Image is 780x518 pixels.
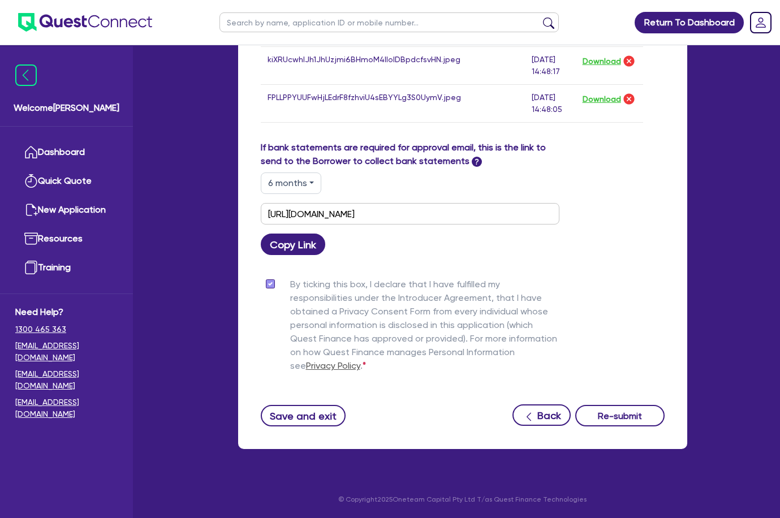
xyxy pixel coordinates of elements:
img: resources [24,232,38,245]
button: Download [582,54,622,68]
a: Training [15,253,118,282]
p: © Copyright 2025 Oneteam Capital Pty Ltd T/as Quest Finance Technologies [230,494,695,504]
img: quest-connect-logo-blue [18,13,152,32]
a: New Application [15,196,118,225]
button: Back [512,404,571,426]
td: FPLLPPYUUFwHjLEdrF8fzhviU4sEBYYLg3S0UymV.jpeg [261,85,525,123]
img: quick-quote [24,174,38,188]
td: [DATE] 14:48:17 [525,47,575,85]
button: Dropdown toggle [261,172,321,194]
span: Need Help? [15,305,118,319]
input: Search by name, application ID or mobile number... [219,12,559,32]
img: new-application [24,203,38,217]
button: Download [582,92,622,106]
img: training [24,261,38,274]
img: delete-icon [622,92,636,106]
td: kiXRUcwhlJh1JhUzjmi6BHmoM4IIolDBpdcfsvHN.jpeg [261,47,525,85]
a: Dashboard [15,138,118,167]
a: Return To Dashboard [635,12,744,33]
tcxspan: Call 1300 465 363 via 3CX [15,325,66,334]
label: If bank statements are required for approval email, this is the link to send to the Borrower to c... [261,141,559,168]
img: delete-icon [622,54,636,68]
a: [EMAIL_ADDRESS][DOMAIN_NAME] [15,340,118,364]
label: By ticking this box, I declare that I have fulfilled my responsibilities under the Introducer Agr... [290,278,559,377]
span: ? [472,157,482,167]
a: Quick Quote [15,167,118,196]
button: Re-submit [575,405,665,426]
span: Welcome [PERSON_NAME] [14,101,119,115]
a: [EMAIL_ADDRESS][DOMAIN_NAME] [15,368,118,392]
a: Privacy Policy [306,360,360,371]
a: [EMAIL_ADDRESS][DOMAIN_NAME] [15,396,118,420]
a: Resources [15,225,118,253]
a: Dropdown toggle [746,8,775,37]
img: icon-menu-close [15,64,37,86]
button: Save and exit [261,405,346,426]
td: [DATE] 14:48:05 [525,85,575,123]
button: Copy Link [261,234,326,255]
